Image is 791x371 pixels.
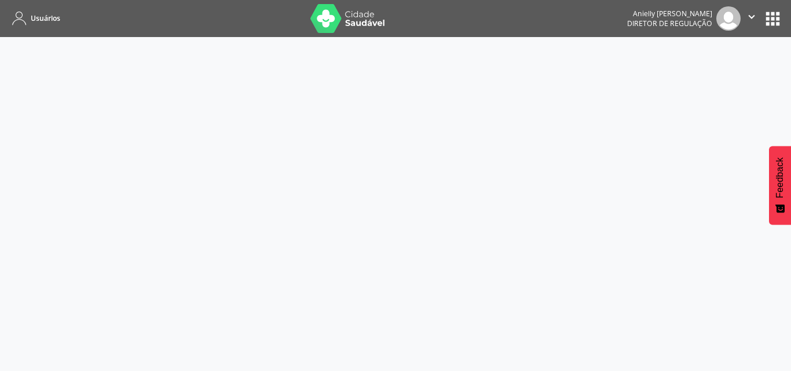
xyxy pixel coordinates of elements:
i:  [745,10,758,23]
button:  [741,6,763,31]
div: Anielly [PERSON_NAME] [627,9,712,19]
a: Usuários [8,9,60,28]
button: Feedback - Mostrar pesquisa [769,146,791,225]
span: Usuários [31,13,60,23]
span: Diretor de regulação [627,19,712,28]
button: apps [763,9,783,29]
img: img [716,6,741,31]
span: Feedback [775,157,785,198]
